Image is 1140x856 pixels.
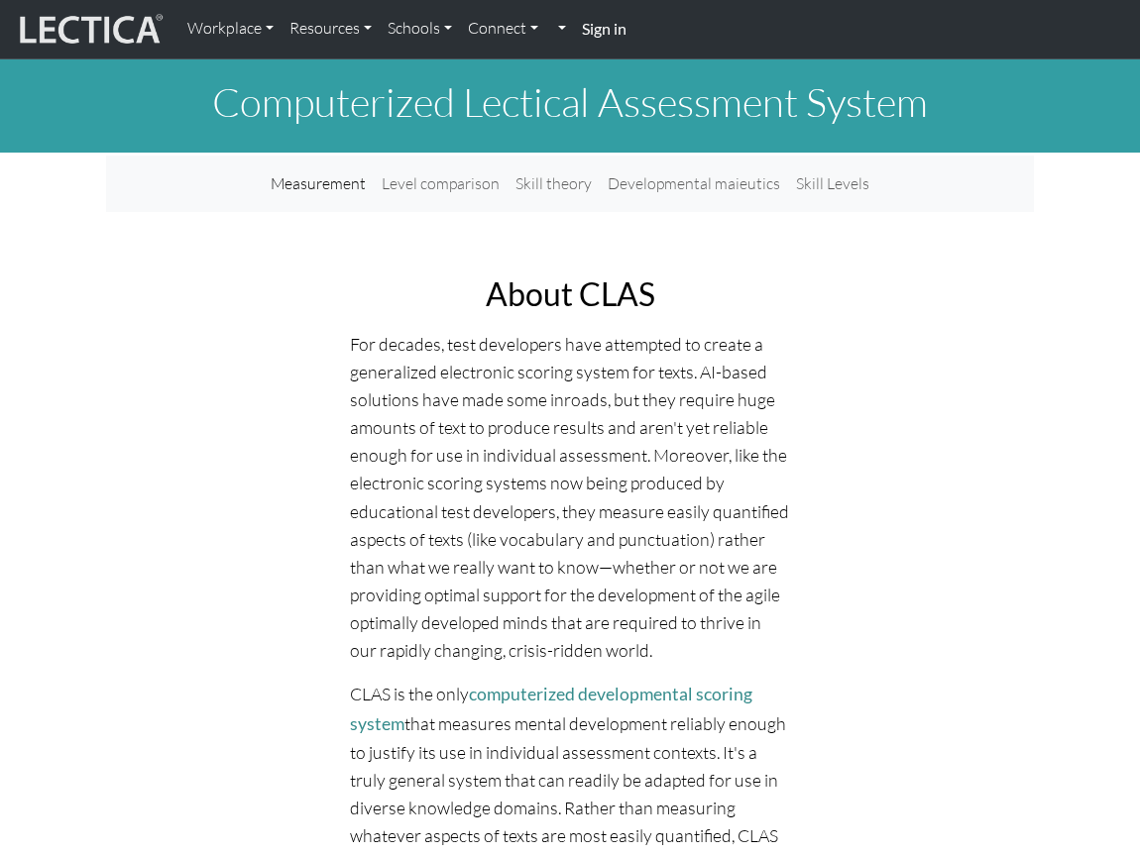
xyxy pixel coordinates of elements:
a: computerized developmental scoring system [350,684,752,733]
a: Workplace [179,8,282,50]
a: Skill theory [508,163,600,204]
a: Connect [460,8,546,50]
a: Level comparison [374,163,508,204]
a: Sign in [574,8,634,51]
h2: About CLAS [350,275,790,313]
p: For decades, test developers have attempted to create a generalized electronic scoring system for... [350,330,790,665]
a: Schools [380,8,460,50]
a: Developmental maieutics [600,163,788,204]
a: Measurement [263,163,374,204]
h1: Computerized Lectical Assessment System [106,78,1034,126]
a: Resources [282,8,380,50]
a: Skill Levels [788,163,877,204]
strong: Sign in [582,19,627,38]
img: lecticalive [15,11,164,49]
